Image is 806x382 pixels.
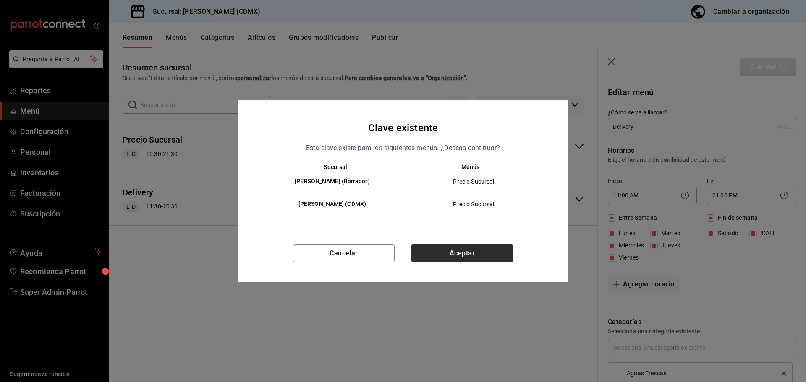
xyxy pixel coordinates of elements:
th: Sucursal [255,164,403,170]
th: Menús [403,164,551,170]
p: Esta clave existe para los siguientes menús. ¿Deseas continuar? [306,143,500,153]
h6: [PERSON_NAME] (Borrador) [268,177,396,186]
button: Aceptar [411,244,513,262]
h4: Clave existente [368,120,438,136]
h6: [PERSON_NAME] (CDMX) [268,200,396,209]
button: Cancelar [293,244,395,262]
span: Precio Sucursal [410,200,537,208]
span: Precio Sucursal [410,177,537,186]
